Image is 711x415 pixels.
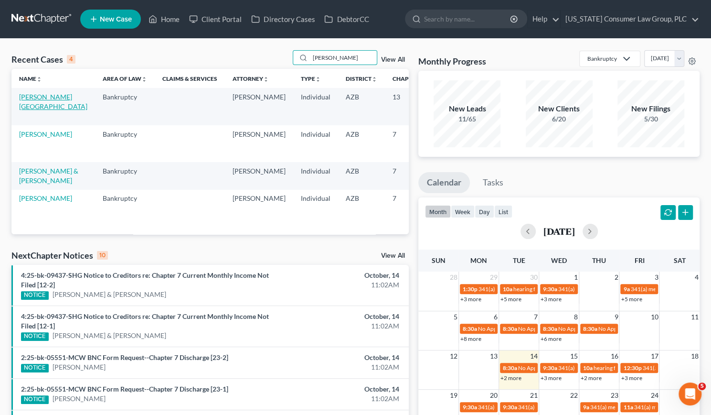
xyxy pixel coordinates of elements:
span: 17 [649,350,659,362]
td: 13 [385,88,433,125]
span: 9:30a [503,404,517,411]
input: Search by name... [424,10,511,28]
a: Help [528,11,560,28]
span: 8:30a [503,325,517,332]
a: [PERSON_NAME] [19,194,72,202]
a: 4:25-bk-09437-SHG Notice to Creditors re: Chapter 7 Current Monthly Income Not Filed [12-2] [21,271,269,289]
td: Individual [293,190,338,227]
a: Chapterunfold_more [393,75,425,82]
span: 30 [529,272,539,283]
td: AZB [338,162,385,189]
span: No Appointments [598,325,643,332]
a: +5 more [621,295,642,303]
i: unfold_more [371,76,377,82]
button: day [475,205,494,218]
span: 16 [609,350,619,362]
span: 341(a) meeting for [PERSON_NAME] & [PERSON_NAME] [478,404,621,411]
a: Client Portal [184,11,246,28]
td: Individual [293,162,338,189]
span: 5 [698,382,706,390]
a: Attorneyunfold_more [233,75,269,82]
span: hearing for [PERSON_NAME] [513,285,587,293]
span: Fri [634,256,644,264]
a: +3 more [621,374,642,382]
span: Sat [673,256,685,264]
a: Tasks [474,172,512,193]
div: 11:02AM [279,362,399,372]
span: No Appointments [558,325,603,332]
a: +2 more [581,374,602,382]
span: 11 [690,311,700,323]
span: 5 [453,311,458,323]
span: 18 [690,350,700,362]
div: Recent Cases [11,54,75,65]
i: unfold_more [141,76,147,82]
span: No Appointments [518,364,562,371]
a: Area of Lawunfold_more [103,75,147,82]
div: 11:02AM [279,394,399,404]
a: +3 more [541,295,562,303]
span: 9:30a [463,404,477,411]
div: October, 14 [279,271,399,280]
td: 7 [385,190,433,227]
a: [PERSON_NAME] [53,394,106,404]
span: 22 [569,390,579,401]
div: 11:02AM [279,321,399,331]
span: 341(a) meeting for [PERSON_NAME] & [PERSON_NAME] [558,364,701,371]
span: 341(a) meeting for [PERSON_NAME] [590,404,682,411]
span: 341(a) meeting for [PERSON_NAME] & [PERSON_NAME] [558,285,701,293]
span: 9:30a [543,285,557,293]
i: unfold_more [263,76,269,82]
button: list [494,205,512,218]
a: 2:25-bk-05551-MCW BNC Form Request--Chapter 7 Discharge [23-1] [21,385,228,393]
h2: [DATE] [543,226,575,236]
td: 7 [385,125,433,162]
a: [PERSON_NAME][GEOGRAPHIC_DATA] [19,93,87,110]
span: hearing for [PERSON_NAME] [594,364,667,371]
input: Search by name... [310,51,377,65]
div: NOTICE [21,395,49,404]
a: 4:25-bk-09437-SHG Notice to Creditors re: Chapter 7 Current Monthly Income Not Filed [12-1] [21,312,269,330]
a: DebtorCC [319,11,373,28]
span: 2 [613,272,619,283]
td: Individual [293,88,338,125]
span: 14 [529,350,539,362]
a: [PERSON_NAME] & [PERSON_NAME] [53,331,166,340]
span: 8:30a [463,325,477,332]
div: 11/65 [434,114,500,124]
i: unfold_more [315,76,321,82]
a: [PERSON_NAME] [53,362,106,372]
a: +6 more [541,335,562,342]
span: 21 [529,390,539,401]
iframe: Intercom live chat [679,382,701,405]
span: 12 [449,350,458,362]
span: No Appointments [518,325,562,332]
td: [PERSON_NAME] [225,190,293,227]
div: NOTICE [21,332,49,341]
span: 6 [493,311,499,323]
div: 6/20 [526,114,593,124]
span: Wed [551,256,567,264]
span: 7 [533,311,539,323]
div: October, 14 [279,353,399,362]
span: No Appointments [478,325,522,332]
div: 4 [67,55,75,64]
td: [PERSON_NAME] [225,162,293,189]
a: View All [381,252,405,259]
td: [PERSON_NAME] [225,125,293,162]
span: 8:30a [543,325,557,332]
td: Bankruptcy [95,190,155,227]
span: 19 [449,390,458,401]
button: month [425,205,451,218]
div: New Filings [617,103,684,114]
span: Mon [470,256,487,264]
span: 341(a) meeting for [PERSON_NAME] [478,285,571,293]
span: 13 [489,350,499,362]
td: AZB [338,190,385,227]
span: 8 [573,311,579,323]
span: Tue [512,256,525,264]
a: Calendar [418,172,470,193]
div: NextChapter Notices [11,250,108,261]
span: 10a [503,285,512,293]
button: week [451,205,475,218]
